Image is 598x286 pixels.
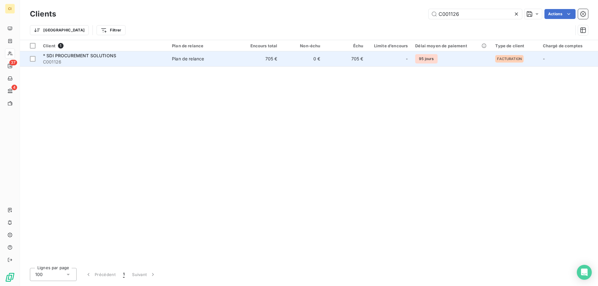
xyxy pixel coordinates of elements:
[35,271,43,278] span: 100
[43,53,116,58] span: * SDI PROCUREMENT SOLUTIONS
[5,86,15,96] a: 4
[12,85,17,90] span: 4
[495,43,535,48] div: Type de client
[58,43,64,49] span: 1
[43,59,164,65] span: C001126
[544,9,576,19] button: Actions
[238,51,281,66] td: 705 €
[123,271,125,278] span: 1
[172,56,204,62] div: Plan de relance
[324,51,367,66] td: 705 €
[371,43,408,48] div: Limite d’encours
[5,61,15,71] a: 37
[97,25,125,35] button: Filtrer
[242,43,277,48] div: Encours total
[406,56,408,62] span: -
[82,268,119,281] button: Précédent
[543,56,545,61] span: -
[5,4,15,14] div: CI
[9,60,17,65] span: 37
[577,265,592,280] div: Open Intercom Messenger
[429,9,522,19] input: Rechercher
[30,8,56,20] h3: Clients
[281,51,324,66] td: 0 €
[497,57,522,61] span: FACTURATION
[172,43,234,48] div: Plan de relance
[285,43,320,48] div: Non-échu
[543,43,594,48] div: Chargé de comptes
[43,43,55,48] span: Client
[415,54,437,63] span: 95 jours
[328,43,363,48] div: Échu
[119,268,128,281] button: 1
[128,268,160,281] button: Suivant
[30,25,89,35] button: [GEOGRAPHIC_DATA]
[415,43,488,48] div: Délai moyen de paiement
[5,272,15,282] img: Logo LeanPay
